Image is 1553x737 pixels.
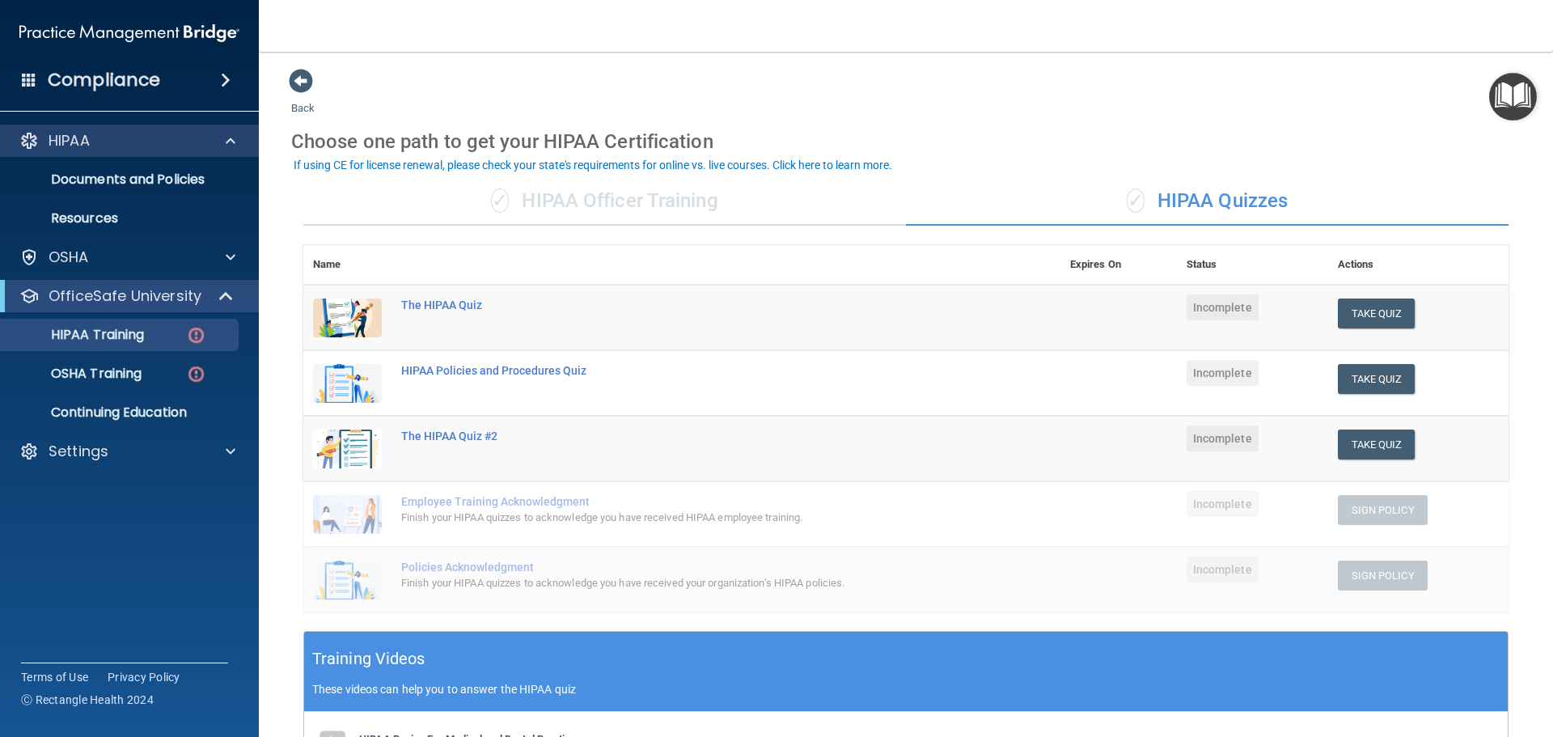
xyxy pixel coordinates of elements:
a: Back [291,83,315,114]
div: Choose one path to get your HIPAA Certification [291,118,1521,165]
div: HIPAA Officer Training [303,177,906,226]
div: Finish your HIPAA quizzes to acknowledge you have received HIPAA employee training. [401,508,980,527]
span: Incomplete [1187,360,1259,386]
button: Sign Policy [1338,561,1428,591]
button: Open Resource Center [1489,73,1537,121]
span: Incomplete [1187,557,1259,582]
p: Resources [11,210,231,227]
a: OfficeSafe University [19,286,235,306]
button: Take Quiz [1338,299,1415,328]
button: Take Quiz [1338,364,1415,394]
th: Expires On [1060,245,1177,285]
div: If using CE for license renewal, please check your state's requirements for online vs. live cours... [294,159,892,171]
h5: Training Videos [312,645,425,673]
div: The HIPAA Quiz [401,299,980,311]
img: danger-circle.6113f641.png [186,325,206,345]
th: Name [303,245,391,285]
a: Terms of Use [21,669,88,685]
span: Incomplete [1187,294,1259,320]
p: Continuing Education [11,405,231,421]
button: If using CE for license renewal, please check your state's requirements for online vs. live cours... [291,157,895,173]
div: HIPAA Policies and Procedures Quiz [401,364,980,377]
span: ✓ [491,188,509,213]
p: These videos can help you to answer the HIPAA quiz [312,683,1500,696]
div: Employee Training Acknowledgment [401,495,980,508]
span: Incomplete [1187,426,1259,451]
p: OfficeSafe University [49,286,201,306]
a: HIPAA [19,131,235,150]
th: Actions [1328,245,1509,285]
p: HIPAA [49,131,90,150]
h4: Compliance [48,69,160,91]
img: danger-circle.6113f641.png [186,364,206,384]
button: Sign Policy [1338,495,1428,525]
p: Settings [49,442,108,461]
span: ✓ [1127,188,1145,213]
button: Take Quiz [1338,430,1415,460]
img: PMB logo [19,17,239,49]
p: HIPAA Training [11,327,144,343]
div: HIPAA Quizzes [906,177,1509,226]
span: Incomplete [1187,491,1259,517]
a: Privacy Policy [108,669,180,685]
div: Finish your HIPAA quizzes to acknowledge you have received your organization’s HIPAA policies. [401,574,980,593]
div: Policies Acknowledgment [401,561,980,574]
p: OSHA [49,248,89,267]
p: OSHA Training [11,366,142,382]
th: Status [1177,245,1328,285]
div: The HIPAA Quiz #2 [401,430,980,443]
a: OSHA [19,248,235,267]
span: Ⓒ Rectangle Health 2024 [21,692,154,708]
a: Settings [19,442,235,461]
p: Documents and Policies [11,172,231,188]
